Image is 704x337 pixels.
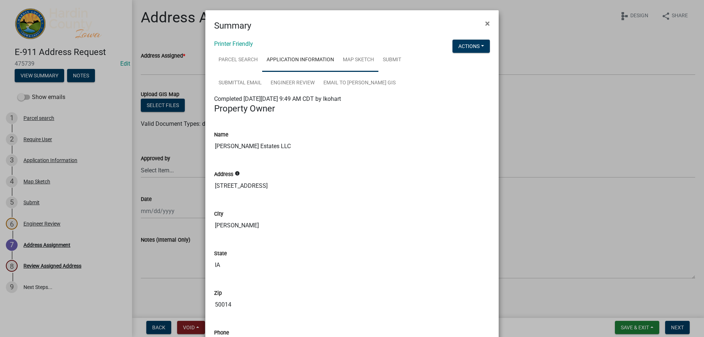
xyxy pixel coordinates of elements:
a: Engineer Review [266,72,319,95]
label: Address [214,172,233,177]
span: × [485,18,490,29]
label: Zip [214,291,222,296]
h4: Property Owner [214,103,490,114]
a: Parcel search [214,48,262,72]
button: Close [479,13,496,34]
a: Email to [PERSON_NAME] GIS [319,72,400,95]
label: Name [214,132,228,138]
a: Printer Friendly [214,40,253,47]
a: Submit [378,48,406,72]
label: City [214,212,223,217]
h4: Summary [214,19,251,32]
a: Submittal Email [214,72,266,95]
button: Actions [452,40,490,53]
i: info [235,171,240,176]
span: Completed [DATE][DATE] 9:49 AM CDT by lkohart [214,95,341,102]
label: State [214,251,227,256]
label: Phone [214,330,229,336]
a: Application Information [262,48,338,72]
a: Map Sketch [338,48,378,72]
